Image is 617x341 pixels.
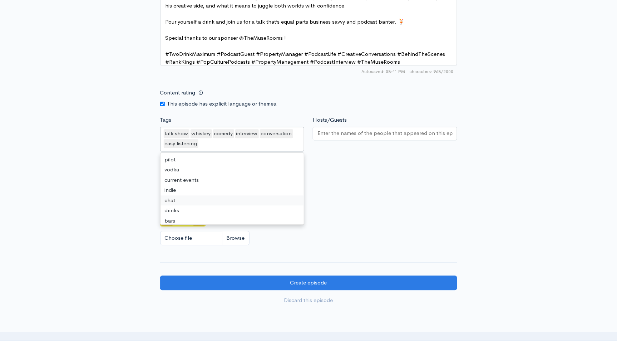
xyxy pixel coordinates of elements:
div: interview [235,129,259,138]
input: Enter the names of the people that appeared on this episode [317,129,453,137]
div: pilot [161,155,304,165]
div: current events [161,175,304,185]
span: Pour yourself a drink and join us for a talk that’s equal parts business savvy and podcast banter. 🍹 [166,18,405,25]
div: vodka [161,165,304,175]
span: 968/2000 [410,68,454,75]
div: comedy [213,129,234,138]
label: Content rating [160,86,196,100]
div: whiskey [191,129,212,138]
span: Special thanks to our sponser @TheMuseRooms ! [166,34,286,41]
label: This episode has explicit language or themes. [167,100,278,108]
div: chat [161,195,304,206]
div: drinks [161,205,304,216]
div: easy listening [164,139,198,148]
input: Create episode [160,276,457,290]
div: talk show [164,129,189,138]
span: #TwoDrinkMaximum #PodcastGuest #PropertyManager #PodcastLife #CreativeConversations #BehindTheSce... [166,50,447,65]
label: Tags [160,116,172,124]
div: bars [161,216,304,226]
label: Hosts/Guests [313,116,347,124]
div: indie [161,185,304,195]
small: If no artwork is selected your default podcast artwork will be used [160,171,457,178]
div: conversation [260,129,293,138]
span: Autosaved: 08:41 PM [362,68,405,75]
a: Discard this episode [160,293,457,308]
